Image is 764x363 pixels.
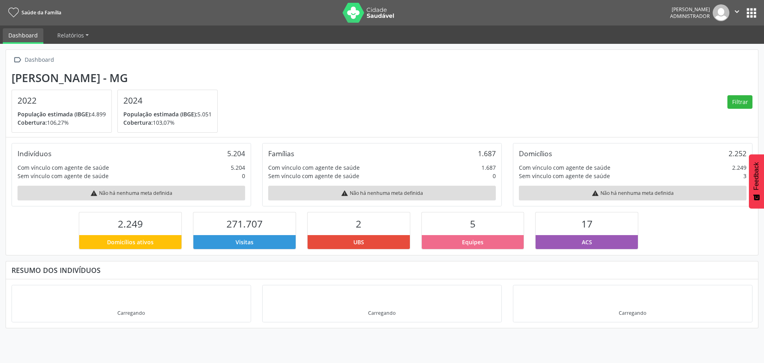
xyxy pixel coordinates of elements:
span: Relatórios [57,31,84,39]
img: img [713,4,729,21]
p: 5.051 [123,110,212,118]
span: População estimada (IBGE): [123,110,197,118]
span: Visitas [236,238,253,246]
div: Domicílios [519,149,552,158]
span: Equipes [462,238,483,246]
div: 3 [743,172,746,180]
span: 5 [470,217,476,230]
i: warning [90,190,97,197]
span: 271.707 [226,217,263,230]
button:  [729,4,745,21]
div: Carregando [368,310,396,316]
a: Relatórios [52,28,94,42]
div: Sem vínculo com agente de saúde [519,172,610,180]
span: Cobertura: [18,119,47,126]
i:  [12,54,23,66]
a:  Dashboard [12,54,55,66]
span: População estimada (IBGE): [18,110,92,118]
div: Indivíduos [18,149,51,158]
span: 17 [581,217,592,230]
p: 103,07% [123,118,212,127]
div: Resumo dos indivíduos [12,266,752,275]
div: [PERSON_NAME] - MG [12,71,223,84]
div: [PERSON_NAME] [670,6,710,13]
span: Saúde da Família [21,9,61,16]
i:  [733,7,741,16]
span: UBS [353,238,364,246]
div: Carregando [117,310,145,316]
span: 2.249 [118,217,143,230]
a: Dashboard [3,28,43,44]
div: 5.204 [231,163,245,172]
span: Cobertura: [123,119,153,126]
span: Administrador [670,13,710,20]
div: 1.687 [478,149,496,158]
h4: 2024 [123,96,212,106]
div: Carregando [619,310,646,316]
span: Feedback [753,162,760,190]
span: ACS [582,238,592,246]
div: 1.687 [481,163,496,172]
div: Dashboard [23,54,55,66]
div: Com vínculo com agente de saúde [519,163,610,172]
p: 4.899 [18,110,106,118]
button: apps [745,6,758,20]
div: Não há nenhuma meta definida [519,186,746,200]
span: 2 [356,217,361,230]
div: Não há nenhuma meta definida [18,186,245,200]
i: warning [592,190,599,197]
div: 5.204 [227,149,245,158]
span: Domicílios ativos [107,238,154,246]
p: 106,27% [18,118,106,127]
div: Com vínculo com agente de saúde [268,163,360,172]
button: Feedback - Mostrar pesquisa [749,154,764,208]
div: Não há nenhuma meta definida [268,186,496,200]
div: Sem vínculo com agente de saúde [268,172,359,180]
div: 0 [493,172,496,180]
a: Saúde da Família [6,6,61,19]
h4: 2022 [18,96,106,106]
div: 0 [242,172,245,180]
div: Com vínculo com agente de saúde [18,163,109,172]
div: Sem vínculo com agente de saúde [18,172,109,180]
button: Filtrar [727,95,752,109]
div: 2.252 [729,149,746,158]
i: warning [341,190,348,197]
div: 2.249 [732,163,746,172]
div: Famílias [268,149,294,158]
